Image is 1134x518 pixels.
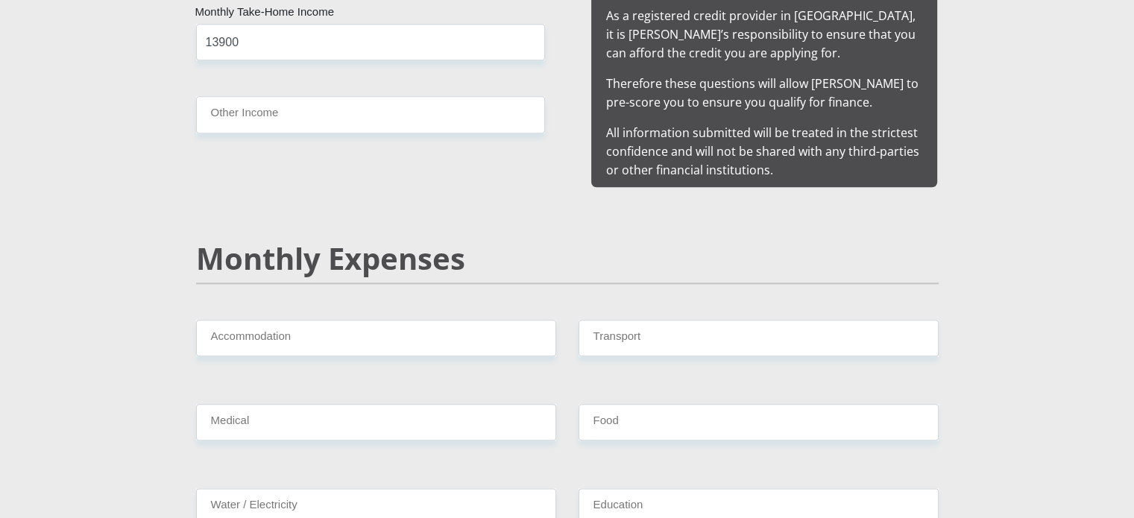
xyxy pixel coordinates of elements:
[196,241,939,277] h2: Monthly Expenses
[579,320,939,356] input: Expenses - Transport
[196,24,545,60] input: Monthly Take Home Income
[579,404,939,440] input: Expenses - Food
[196,320,556,356] input: Expenses - Accommodation
[196,404,556,440] input: Expenses - Medical
[196,96,545,133] input: Other Income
